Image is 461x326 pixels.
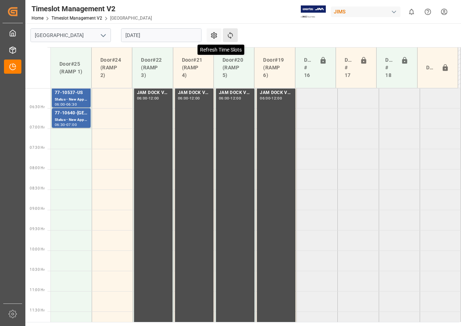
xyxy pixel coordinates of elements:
[30,125,45,129] span: 07:00 Hr
[331,5,403,19] button: JIMS
[220,53,248,82] div: Door#20 (RAMP 5)
[51,16,102,21] a: Timeslot Management V2
[403,4,420,20] button: show 0 new notifications
[55,110,88,117] div: 77-10640-[GEOGRAPHIC_DATA]
[420,4,436,20] button: Help Center
[66,103,77,106] div: 06:30
[121,28,202,42] input: DD-MM-YYYY
[190,97,200,100] div: 12:00
[188,97,190,100] div: -
[55,97,88,103] div: Status - New Appointment
[149,97,159,100] div: 12:00
[55,123,65,126] div: 06:30
[229,97,230,100] div: -
[57,57,86,78] div: Door#25 (RAMP 1)
[178,97,188,100] div: 06:00
[30,268,45,272] span: 10:30 Hr
[66,123,77,126] div: 07:00
[97,30,108,41] button: open menu
[32,16,43,21] a: Home
[423,61,439,75] div: Door#23
[137,97,148,100] div: 06:00
[179,53,208,82] div: Door#21 (RAMP 4)
[32,3,152,14] div: Timeslot Management V2
[137,89,170,97] div: JAM DOCK VOLUME CONTROL
[230,97,241,100] div: 12:00
[219,89,252,97] div: JAM DOCK VOLUME CONTROL
[301,5,326,18] img: Exertis%20JAM%20-%20Email%20Logo.jpg_1722504956.jpg
[30,308,45,312] span: 11:30 Hr
[97,53,126,82] div: Door#24 (RAMP 2)
[260,97,270,100] div: 06:00
[301,53,316,82] div: Doors # 16
[30,146,45,150] span: 07:30 Hr
[382,53,398,82] div: Doors # 18
[342,53,357,82] div: Doors # 17
[55,89,88,97] div: 77-10537-US
[65,123,66,126] div: -
[270,97,271,100] div: -
[30,207,45,211] span: 09:00 Hr
[30,288,45,292] span: 11:00 Hr
[271,97,282,100] div: 12:00
[30,28,111,42] input: Type to search/select
[178,89,211,97] div: JAM DOCK VOLUME CONTROL
[30,186,45,190] span: 08:30 Hr
[219,97,229,100] div: 06:00
[260,53,289,82] div: Door#19 (RAMP 6)
[331,7,400,17] div: JIMS
[65,103,66,106] div: -
[30,166,45,170] span: 08:00 Hr
[138,53,167,82] div: Door#22 (RAMP 3)
[260,89,292,97] div: JAM DOCK VOLUME CONTROL
[30,105,45,109] span: 06:30 Hr
[148,97,149,100] div: -
[55,103,65,106] div: 06:00
[30,247,45,251] span: 10:00 Hr
[55,117,88,123] div: Status - New Appointment
[30,227,45,231] span: 09:30 Hr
